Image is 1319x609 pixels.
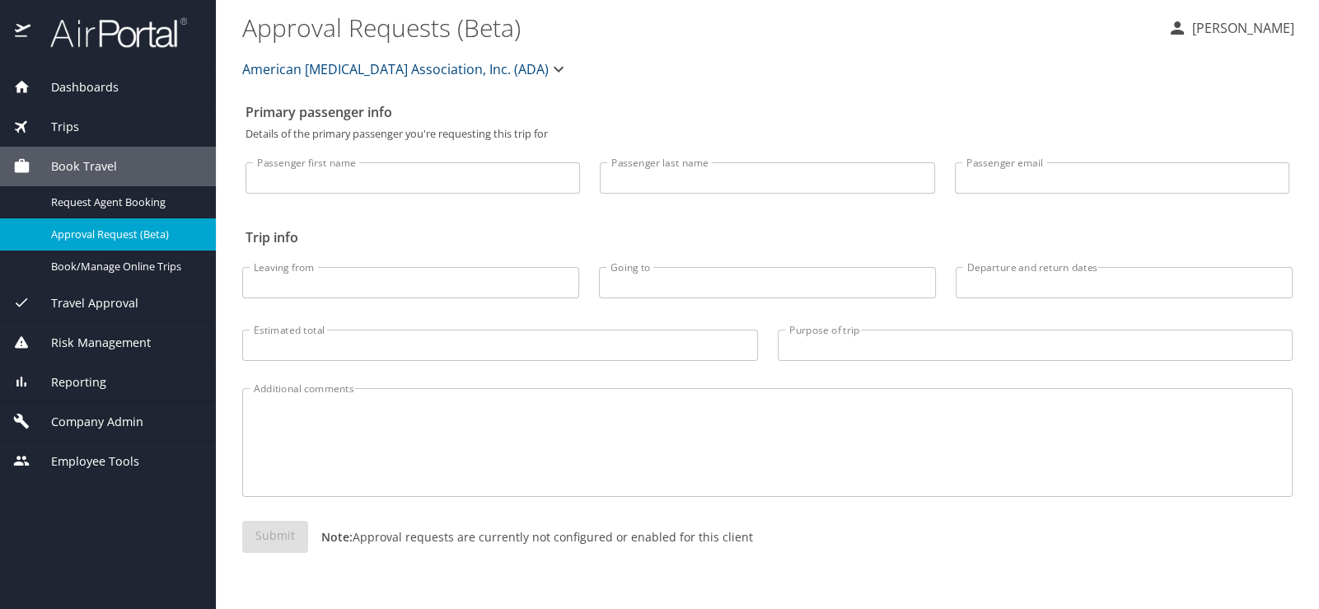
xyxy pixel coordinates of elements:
[242,2,1154,53] h1: Approval Requests (Beta)
[308,528,753,546] p: Approval requests are currently not configured or enabled for this client
[30,294,138,312] span: Travel Approval
[242,58,549,81] span: American [MEDICAL_DATA] Association, Inc. (ADA)
[246,129,1289,139] p: Details of the primary passenger you're requesting this trip for
[1161,13,1301,43] button: [PERSON_NAME]
[321,529,353,545] strong: Note:
[1187,18,1294,38] p: [PERSON_NAME]
[15,16,32,49] img: icon-airportal.png
[30,118,79,136] span: Trips
[236,53,575,86] button: American [MEDICAL_DATA] Association, Inc. (ADA)
[30,334,151,352] span: Risk Management
[32,16,187,49] img: airportal-logo.png
[246,99,1289,125] h2: Primary passenger info
[246,224,1289,251] h2: Trip info
[30,413,143,431] span: Company Admin
[30,452,139,471] span: Employee Tools
[30,157,117,176] span: Book Travel
[30,78,119,96] span: Dashboards
[51,259,196,274] span: Book/Manage Online Trips
[51,194,196,210] span: Request Agent Booking
[30,373,106,391] span: Reporting
[51,227,196,242] span: Approval Request (Beta)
